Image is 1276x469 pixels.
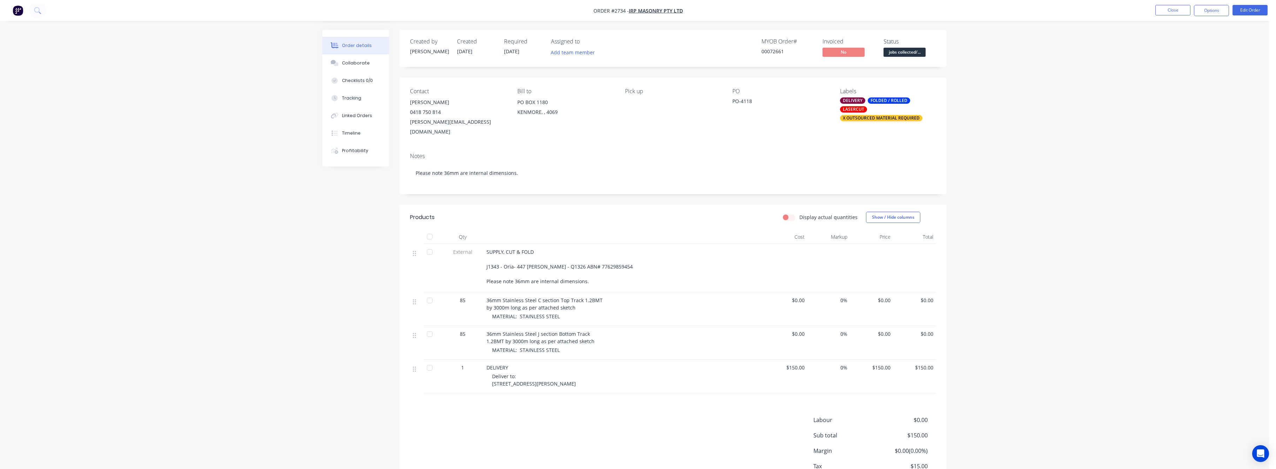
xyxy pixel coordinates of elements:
[822,48,865,56] span: No
[460,330,465,338] span: 85
[342,60,370,66] div: Collaborate
[486,364,508,371] span: DELIVERY
[896,297,934,304] span: $0.00
[492,373,576,387] span: Deliver to: [STREET_ADDRESS][PERSON_NAME]
[410,162,936,184] div: Please note 36mm are internal dimensions.
[442,230,484,244] div: Qty
[410,38,449,45] div: Created by
[876,416,928,424] span: $0.00
[342,113,372,119] div: Linked Orders
[884,38,936,45] div: Status
[813,447,876,455] span: Margin
[410,107,506,117] div: 0418 750 814
[853,330,891,338] span: $0.00
[593,7,629,14] span: Order #2734 -
[551,38,621,45] div: Assigned to
[822,38,875,45] div: Invoiced
[342,148,368,154] div: Profitability
[517,107,613,117] div: KENMORE, , 4069
[342,130,361,136] div: Timeline
[876,431,928,440] span: $150.00
[410,97,506,137] div: [PERSON_NAME]0418 750 814[PERSON_NAME][EMAIL_ADDRESS][DOMAIN_NAME]
[732,97,820,107] div: PO-4118
[486,331,595,345] span: 36mm Stainless Steel J section Bottom Track 1.2BMT by 3000m long as per attached sketch
[799,213,858,221] label: Display actual quantities
[547,48,599,57] button: Add team member
[492,313,560,320] span: MATERIAL: STAINLESS STEEL
[342,42,372,49] div: Order details
[504,38,543,45] div: Required
[410,213,435,222] div: Products
[807,230,851,244] div: Markup
[322,124,389,142] button: Timeline
[322,54,389,72] button: Collaborate
[457,38,496,45] div: Created
[884,48,926,56] span: jobs collected/...
[767,297,805,304] span: $0.00
[868,97,910,104] div: FOLDED / ROLLED
[840,88,936,95] div: Labels
[767,364,805,371] span: $150.00
[761,38,814,45] div: MYOB Order #
[486,297,603,311] span: 36mm Stainless Steel C section Top Track 1.2BMT by 3000m long as per attached sketch
[551,48,599,57] button: Add team member
[884,48,926,58] button: jobs collected/...
[761,48,814,55] div: 00072661
[410,117,506,137] div: [PERSON_NAME][EMAIL_ADDRESS][DOMAIN_NAME]
[866,212,920,223] button: Show / Hide columns
[1252,445,1269,462] div: Open Intercom Messenger
[850,230,893,244] div: Price
[853,297,891,304] span: $0.00
[629,7,683,14] a: IRP Masonry Pty Ltd
[517,97,613,120] div: PO BOX 1180KENMORE, , 4069
[876,447,928,455] span: $0.00 ( 0.00 %)
[13,5,23,16] img: Factory
[1155,5,1190,15] button: Close
[517,88,613,95] div: Bill to
[486,249,634,285] span: SUPPLY, CUT & FOLD J1343 - Oria- 447 [PERSON_NAME] - Q1326 ABN# 77629859454 Please note 36mm are ...
[840,106,867,113] div: LASERCUT
[460,297,465,304] span: 85
[342,77,373,84] div: Checklists 0/0
[1233,5,1268,15] button: Edit Order
[410,153,936,159] div: Notes
[813,416,876,424] span: Labour
[504,48,519,55] span: [DATE]
[813,431,876,440] span: Sub total
[492,347,560,353] span: MATERIAL: STAINLESS STEEL
[893,230,936,244] div: Total
[853,364,891,371] span: $150.00
[322,107,389,124] button: Linked Orders
[410,97,506,107] div: [PERSON_NAME]
[767,330,805,338] span: $0.00
[810,297,848,304] span: 0%
[625,88,721,95] div: Pick up
[410,48,449,55] div: [PERSON_NAME]
[840,97,865,104] div: DELIVERY
[322,37,389,54] button: Order details
[840,115,922,121] div: X OUTSOURCED MATERIAL REQUIRED
[732,88,828,95] div: PO
[810,330,848,338] span: 0%
[444,248,481,256] span: External
[764,230,807,244] div: Cost
[461,364,464,371] span: 1
[517,97,613,107] div: PO BOX 1180
[896,330,934,338] span: $0.00
[896,364,934,371] span: $150.00
[1194,5,1229,16] button: Options
[322,89,389,107] button: Tracking
[342,95,361,101] div: Tracking
[410,88,506,95] div: Contact
[457,48,472,55] span: [DATE]
[322,72,389,89] button: Checklists 0/0
[322,142,389,159] button: Profitability
[810,364,848,371] span: 0%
